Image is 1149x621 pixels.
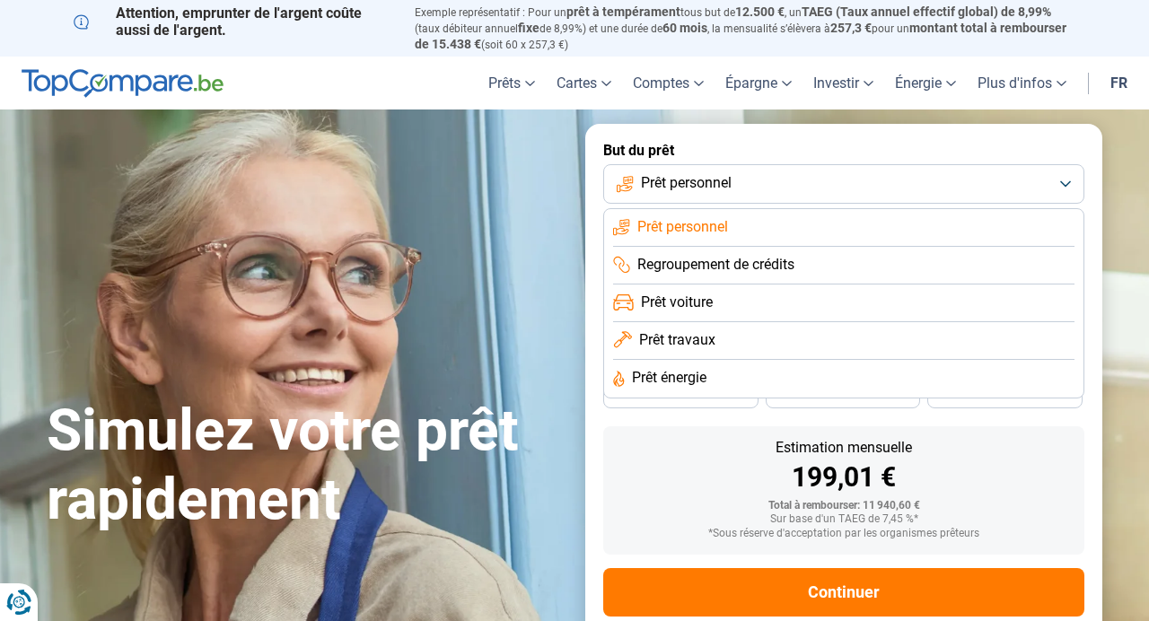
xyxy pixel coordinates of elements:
a: Comptes [622,57,715,109]
p: Attention, emprunter de l'argent coûte aussi de l'argent. [74,4,393,39]
span: 36 mois [661,389,700,400]
button: Continuer [603,568,1084,617]
a: Cartes [546,57,622,109]
span: Prêt voiture [641,293,713,312]
button: Prêt personnel [603,164,1084,204]
span: 30 mois [823,389,863,400]
span: 60 mois [662,21,707,35]
a: Plus d'infos [967,57,1077,109]
h1: Simulez votre prêt rapidement [47,397,564,535]
div: Total à rembourser: 11 940,60 € [618,500,1070,512]
div: 199,01 € [618,464,1070,491]
label: But du prêt [603,142,1084,159]
a: Énergie [884,57,967,109]
span: 24 mois [986,389,1025,400]
span: prêt à tempérament [566,4,680,19]
span: montant total à rembourser de 15.438 € [415,21,1066,51]
span: 257,3 € [830,21,872,35]
a: Épargne [715,57,803,109]
p: Exemple représentatif : Pour un tous but de , un (taux débiteur annuel de 8,99%) et une durée de ... [415,4,1075,52]
img: TopCompare [22,69,224,98]
div: *Sous réserve d'acceptation par les organismes prêteurs [618,528,1070,540]
a: Investir [803,57,884,109]
a: fr [1100,57,1138,109]
span: Regroupement de crédits [637,255,794,275]
span: Prêt travaux [639,330,715,350]
span: Prêt personnel [641,173,732,193]
div: Estimation mensuelle [618,441,1070,455]
span: Prêt personnel [637,217,728,237]
a: Prêts [478,57,546,109]
span: Prêt énergie [632,368,706,388]
span: 12.500 € [735,4,785,19]
span: fixe [518,21,539,35]
div: Sur base d'un TAEG de 7,45 %* [618,513,1070,526]
span: TAEG (Taux annuel effectif global) de 8,99% [802,4,1051,19]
